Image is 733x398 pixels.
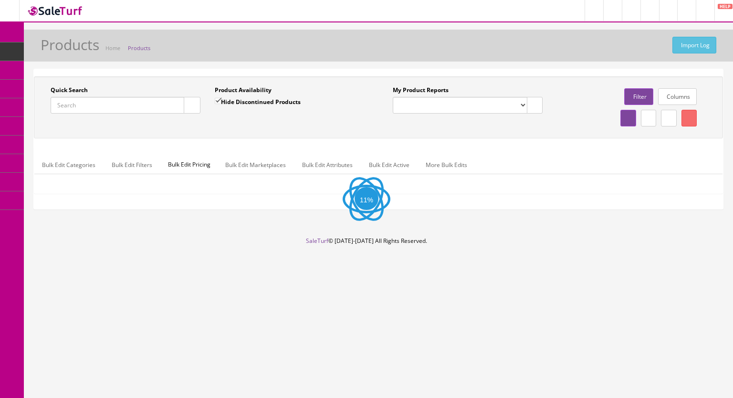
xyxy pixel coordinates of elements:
label: Product Availability [215,86,272,94]
h1: Products [41,37,99,52]
label: My Product Reports [393,86,449,94]
a: SaleTurf [306,237,328,245]
a: Products [128,44,150,52]
a: Bulk Edit Filters [104,156,160,174]
input: Hide Discontinued Products [215,98,221,104]
input: Search [51,97,184,114]
a: Bulk Edit Marketplaces [218,156,293,174]
span: HELP [718,4,733,9]
img: SaleTurf [27,4,84,17]
a: Bulk Edit Categories [34,156,103,174]
span: Bulk Edit Pricing [161,156,218,174]
a: More Bulk Edits [418,156,475,174]
a: Home [105,44,120,52]
a: Bulk Edit Active [361,156,417,174]
label: Quick Search [51,86,88,94]
a: Import Log [672,37,716,53]
label: Hide Discontinued Products [215,97,301,106]
a: Filter [624,88,653,105]
a: Bulk Edit Attributes [294,156,360,174]
a: Columns [658,88,697,105]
